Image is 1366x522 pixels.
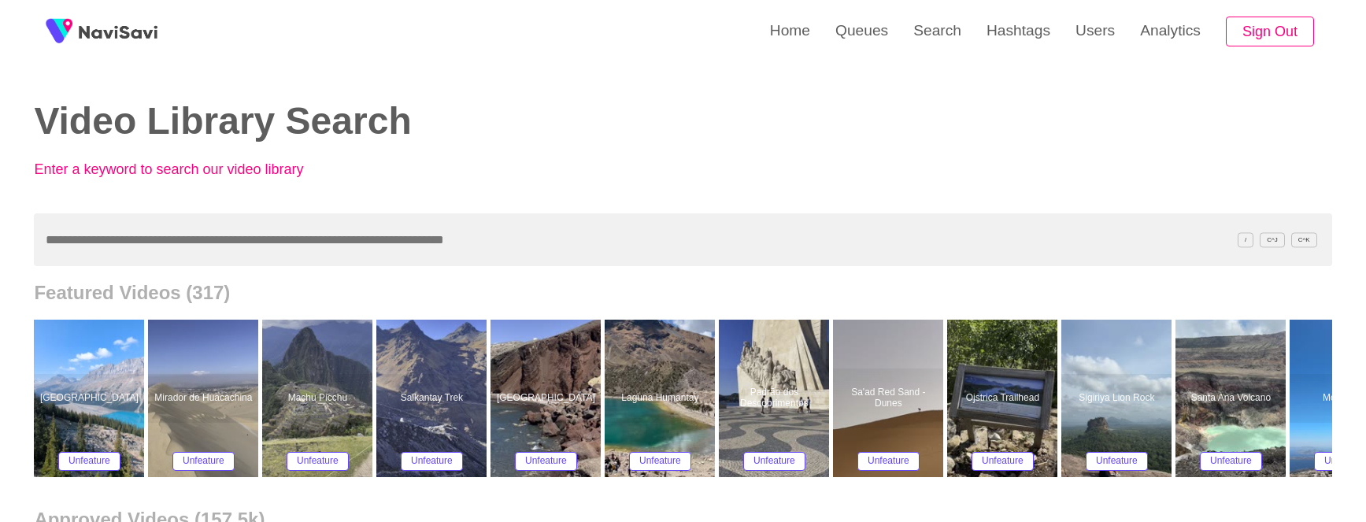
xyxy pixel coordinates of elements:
button: Unfeature [1200,452,1262,471]
a: Mirador de HuacachinaMirador de HuacachinaUnfeature [148,320,262,477]
p: Enter a keyword to search our video library [34,161,380,178]
span: C^K [1291,232,1317,247]
button: Unfeature [172,452,235,471]
span: C^J [1260,232,1285,247]
img: fireSpot [79,24,157,39]
a: Machu PicchuMachu PicchuUnfeature [262,320,376,477]
a: Sigiriya Lion RockSigiriya Lion RockUnfeature [1061,320,1175,477]
a: Ojstrica TrailheadOjstrica TrailheadUnfeature [947,320,1061,477]
button: Unfeature [972,452,1034,471]
a: [GEOGRAPHIC_DATA]Peyto LakeUnfeature [34,320,148,477]
a: Salkantay TrekSalkantay TrekUnfeature [376,320,491,477]
a: Padrão dos DescobrimentosPadrão dos DescobrimentosUnfeature [719,320,833,477]
a: Laguna HumantayLaguna HumantayUnfeature [605,320,719,477]
button: Unfeature [629,452,691,471]
button: Unfeature [58,452,120,471]
img: fireSpot [39,12,79,51]
button: Unfeature [743,452,805,471]
a: [GEOGRAPHIC_DATA]Red BeachUnfeature [491,320,605,477]
button: Unfeature [1086,452,1148,471]
a: Santa Ana VolcanoSanta Ana VolcanoUnfeature [1175,320,1290,477]
a: Sa'ad Red Sand - DunesSa'ad Red Sand - DunesUnfeature [833,320,947,477]
button: Unfeature [287,452,349,471]
h2: Video Library Search [34,101,659,143]
button: Unfeature [515,452,577,471]
button: Unfeature [857,452,920,471]
h2: Featured Videos (317) [34,282,1331,304]
button: Unfeature [401,452,463,471]
span: / [1238,232,1253,247]
button: Sign Out [1226,17,1314,47]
